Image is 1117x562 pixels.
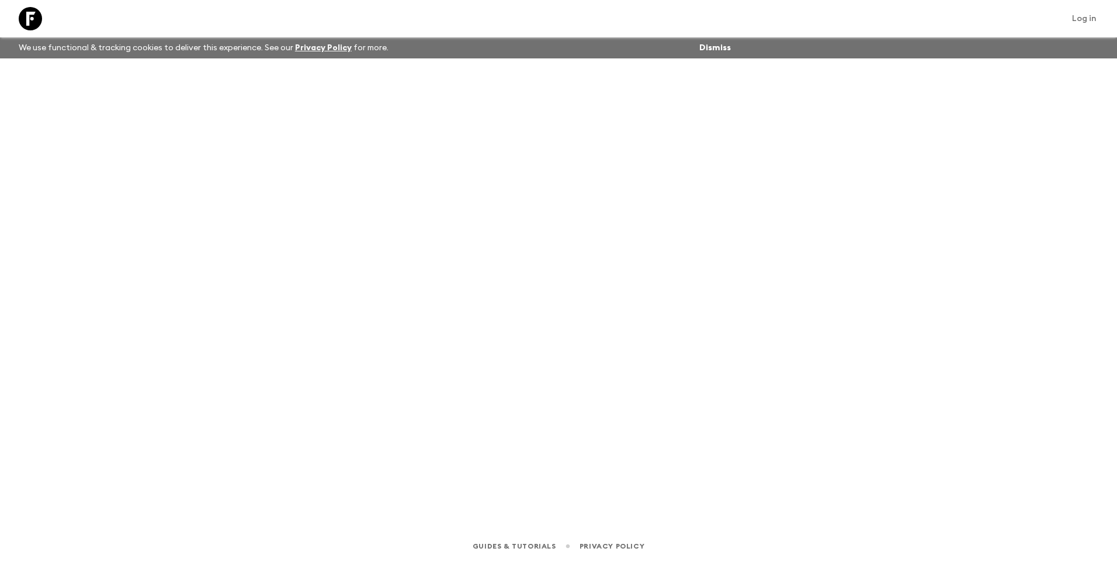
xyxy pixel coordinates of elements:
a: Privacy Policy [295,44,352,52]
button: Dismiss [696,40,734,56]
a: Log in [1066,11,1103,27]
a: Privacy Policy [580,540,644,553]
a: Guides & Tutorials [473,540,556,553]
p: We use functional & tracking cookies to deliver this experience. See our for more. [14,37,393,58]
